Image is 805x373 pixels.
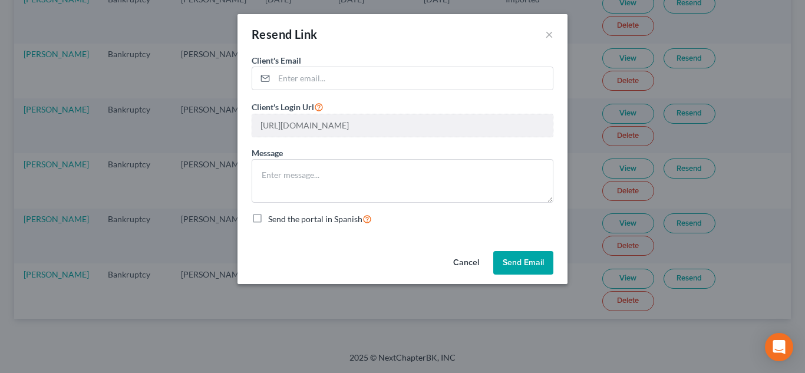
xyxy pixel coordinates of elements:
button: × [545,27,553,41]
div: Resend Link [252,26,317,42]
input: -- [252,114,553,137]
div: Open Intercom Messenger [765,333,793,361]
button: Send Email [493,251,553,275]
label: Client's Login Url [252,100,324,114]
button: Cancel [444,251,489,275]
span: Send the portal in Spanish [268,214,362,224]
label: Message [252,147,283,159]
span: Client's Email [252,55,301,65]
input: Enter email... [274,67,553,90]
